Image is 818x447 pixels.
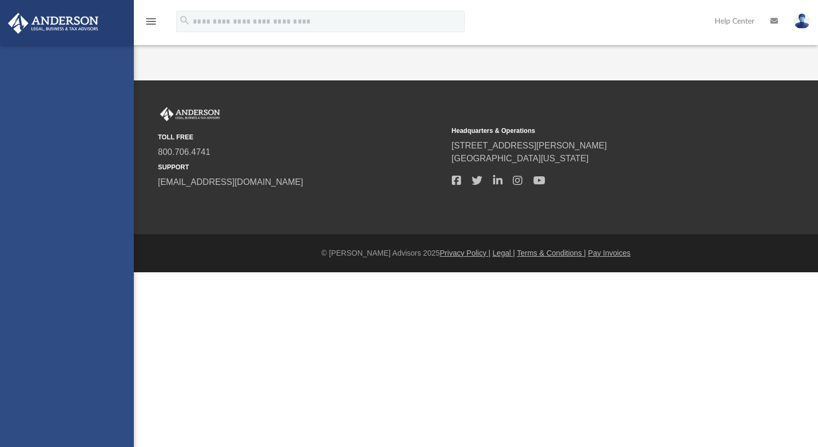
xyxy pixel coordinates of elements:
small: SUPPORT [158,162,444,172]
a: Privacy Policy | [440,249,491,257]
div: © [PERSON_NAME] Advisors 2025 [134,248,818,259]
a: [STREET_ADDRESS][PERSON_NAME] [452,141,607,150]
a: Legal | [493,249,515,257]
small: Headquarters & Operations [452,126,738,136]
a: Pay Invoices [588,249,630,257]
a: menu [145,20,157,28]
a: Terms & Conditions | [517,249,586,257]
img: Anderson Advisors Platinum Portal [5,13,102,34]
i: search [179,14,191,26]
img: Anderson Advisors Platinum Portal [158,107,222,121]
a: [EMAIL_ADDRESS][DOMAIN_NAME] [158,177,303,187]
a: 800.706.4741 [158,147,210,157]
img: User Pic [794,13,810,29]
a: [GEOGRAPHIC_DATA][US_STATE] [452,154,589,163]
small: TOLL FREE [158,132,444,142]
i: menu [145,15,157,28]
